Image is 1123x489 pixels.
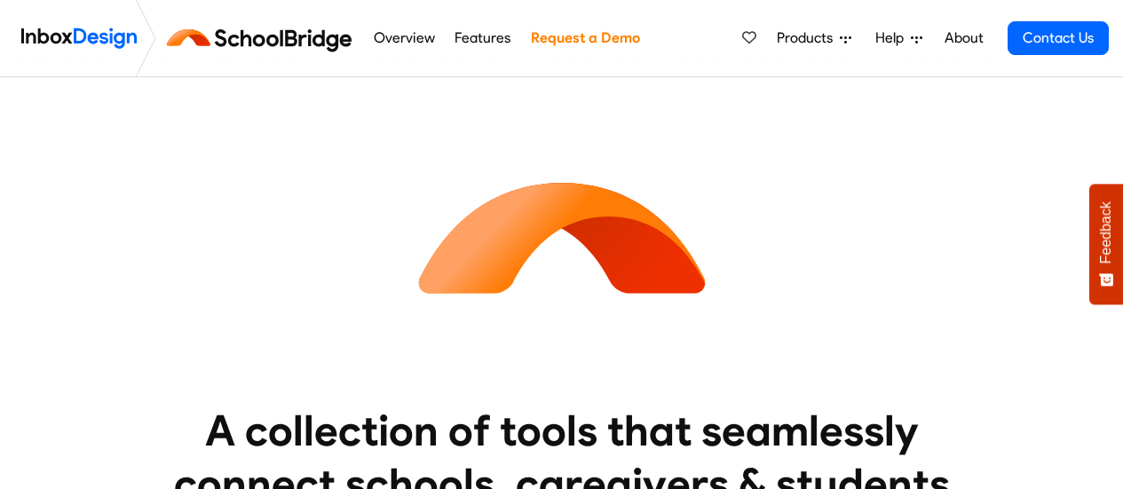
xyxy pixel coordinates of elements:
[875,28,911,49] span: Help
[526,20,645,56] a: Request a Demo
[402,77,722,397] img: icon_schoolbridge.svg
[868,20,929,56] a: Help
[1098,201,1114,264] span: Feedback
[777,28,840,49] span: Products
[450,20,516,56] a: Features
[1008,21,1109,55] a: Contact Us
[1089,184,1123,304] button: Feedback - Show survey
[939,20,988,56] a: About
[770,20,858,56] a: Products
[163,17,363,59] img: schoolbridge logo
[368,20,439,56] a: Overview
